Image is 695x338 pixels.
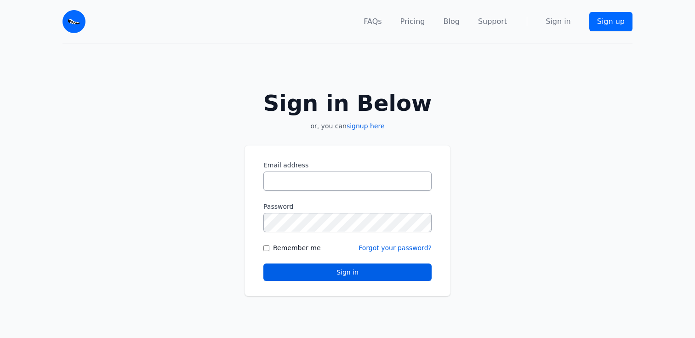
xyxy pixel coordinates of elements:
[359,244,432,252] a: Forgot your password?
[546,16,571,27] a: Sign in
[263,264,432,281] button: Sign in
[364,16,382,27] a: FAQs
[245,121,450,131] p: or, you can
[263,202,432,211] label: Password
[273,243,321,252] label: Remember me
[347,122,385,130] a: signup here
[478,16,507,27] a: Support
[245,92,450,114] h2: Sign in Below
[589,12,632,31] a: Sign up
[63,10,85,33] img: Email Monster
[263,160,432,170] label: Email address
[400,16,425,27] a: Pricing
[444,16,460,27] a: Blog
